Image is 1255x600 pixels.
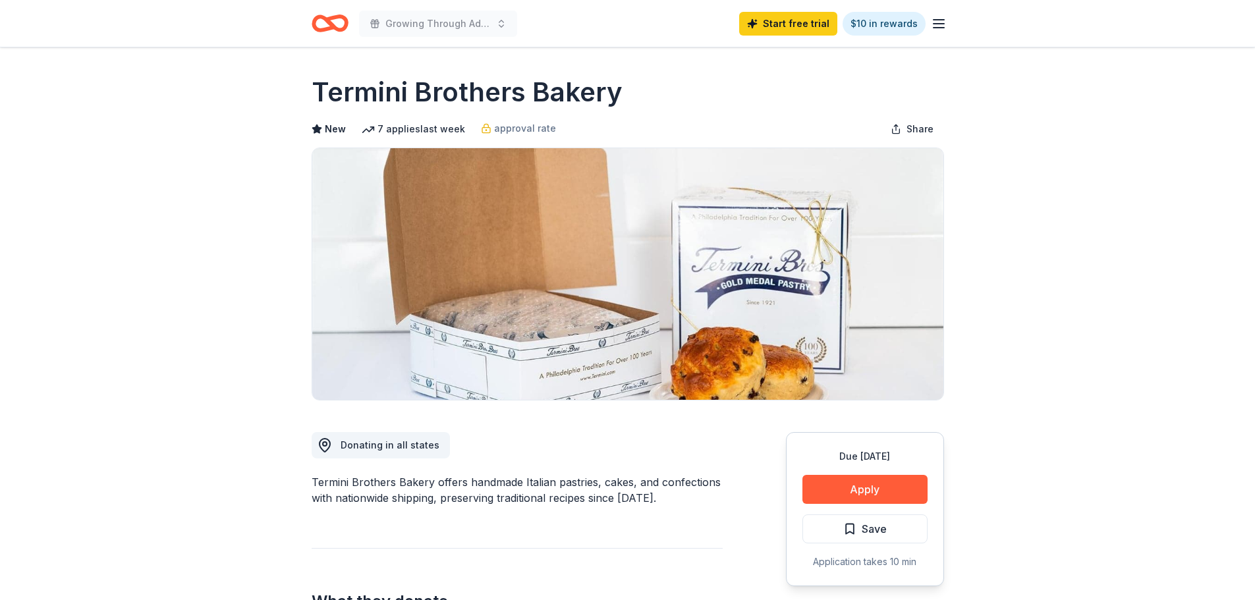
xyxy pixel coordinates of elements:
[843,12,926,36] a: $10 in rewards
[385,16,491,32] span: Growing Through Adoption 2026
[802,475,928,504] button: Apply
[325,121,346,137] span: New
[341,439,439,450] span: Donating in all states
[312,74,623,111] h1: Termini Brothers Bakery
[362,121,465,137] div: 7 applies last week
[312,474,723,506] div: Termini Brothers Bakery offers handmade Italian pastries, cakes, and confections with nationwide ...
[359,11,517,37] button: Growing Through Adoption 2026
[802,554,928,570] div: Application takes 10 min
[802,449,928,464] div: Due [DATE]
[906,121,934,137] span: Share
[802,514,928,543] button: Save
[739,12,837,36] a: Start free trial
[862,520,887,537] span: Save
[880,116,944,142] button: Share
[312,8,349,39] a: Home
[312,148,943,400] img: Image for Termini Brothers Bakery
[494,121,556,136] span: approval rate
[481,121,556,136] a: approval rate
